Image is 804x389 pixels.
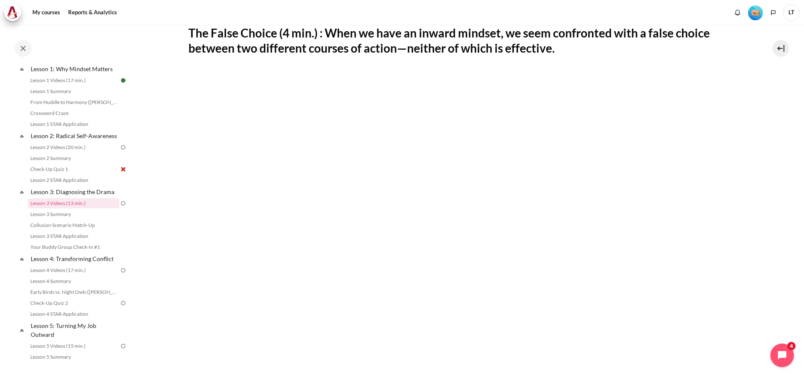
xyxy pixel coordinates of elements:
a: Reports & Analytics [65,4,120,21]
img: To do [119,266,127,274]
img: To do [119,200,127,207]
a: Lesson 3 STAR Application [28,231,119,241]
a: Collusion Scenario Match-Up [28,220,119,230]
a: Lesson 3 Summary [28,209,119,219]
a: Drop the Right Fit [28,363,119,373]
img: Done [119,77,127,84]
span: Collapse [18,326,26,334]
a: Architeck Architeck [4,4,25,21]
button: Languages [767,6,780,19]
a: Lesson 1: Why Mindset Matters [29,63,119,75]
a: Lesson 2 Summary [28,153,119,163]
img: Architeck [7,6,19,19]
a: Lesson 5: Turning My Job Outward [29,320,119,340]
a: Level #1 [745,5,766,20]
a: Your Buddy Group Check-In #1 [28,242,119,252]
a: Lesson 3: Diagnosing the Drama [29,186,119,197]
a: Lesson 3 Videos (13 min.) [28,198,119,208]
div: Show notification window with no new notifications [731,6,744,19]
a: Lesson 4 STAR Application [28,309,119,319]
a: Crossword Craze [28,108,119,118]
span: Collapse [18,188,26,196]
iframe: OP-M3-Diagnosing the Drama-Media6-The false Choice [188,71,744,384]
a: Lesson 4 Summary [28,276,119,286]
img: To do [119,342,127,350]
a: Early Birds vs. Night Owls ([PERSON_NAME]'s Story) [28,287,119,297]
a: From Huddle to Harmony ([PERSON_NAME]'s Story) [28,97,119,107]
img: To do [119,299,127,307]
span: Collapse [18,65,26,73]
img: Level #1 [748,5,763,20]
a: Lesson 2 STAR Application [28,175,119,185]
a: Check-Up Quiz 1 [28,164,119,174]
a: Check-Up Quiz 2 [28,298,119,308]
a: Lesson 4: Transforming Conflict [29,253,119,264]
a: Lesson 1 STAR Application [28,119,119,129]
span: LT [783,4,800,21]
a: Lesson 1 Videos (17 min.) [28,75,119,85]
h2: The False Choice (4 min.) : When we have an inward mindset, we seem confronted with a false choic... [188,25,744,56]
a: Lesson 2: Radical Self-Awareness [29,130,119,141]
img: Failed [119,165,127,173]
a: Lesson 4 Videos (17 min.) [28,265,119,275]
a: User menu [783,4,800,21]
a: Lesson 5 Summary [28,352,119,362]
a: Lesson 5 Videos (15 min.) [28,341,119,351]
a: Lesson 2 Videos (20 min.) [28,142,119,152]
a: Lesson 1 Summary [28,86,119,96]
span: Collapse [18,132,26,140]
a: My courses [29,4,63,21]
img: To do [119,144,127,151]
span: Collapse [18,255,26,263]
